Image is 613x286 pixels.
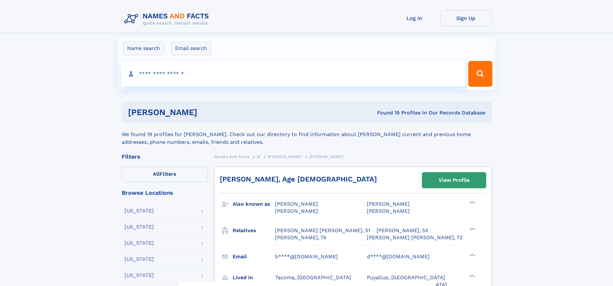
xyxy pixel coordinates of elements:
label: Filters [122,167,208,182]
div: [US_STATE] [125,241,154,246]
h3: Relatives [233,225,275,236]
span: Tacoma, [GEOGRAPHIC_DATA] [275,274,351,281]
span: [PERSON_NAME] [367,208,410,214]
button: Search Button [468,61,492,87]
span: [PERSON_NAME] [267,154,302,159]
div: [US_STATE] [125,257,154,262]
a: [PERSON_NAME], Age [DEMOGRAPHIC_DATA] [220,175,377,183]
span: [PERSON_NAME] [367,201,410,207]
span: Puyallup, [GEOGRAPHIC_DATA] [367,274,445,281]
div: [US_STATE] [125,273,154,278]
a: Sign Up [440,10,492,26]
h3: Also known as [233,199,275,210]
span: [PERSON_NAME] [275,201,318,207]
div: [US_STATE] [125,224,154,230]
span: M [257,154,260,159]
span: [PERSON_NAME] [309,154,344,159]
div: ❯ [468,201,476,205]
div: [US_STATE] [125,208,154,213]
h1: [PERSON_NAME] [128,108,287,116]
a: Names and Facts [214,153,250,161]
div: ❯ [468,274,476,278]
span: [PERSON_NAME] [275,208,318,214]
div: We found 19 profiles for [PERSON_NAME]. Check out our directory to find information about [PERSON... [122,123,492,146]
a: M [257,153,260,161]
label: Email search [171,42,211,55]
img: Logo Names and Facts [122,10,214,28]
div: Browse Locations [122,190,208,196]
a: [PERSON_NAME] [267,153,302,161]
a: [PERSON_NAME], 74 [275,234,326,241]
input: search input [121,61,466,87]
div: Found 19 Profiles In Our Records Database [287,109,485,116]
div: View Profile [439,173,469,188]
a: [PERSON_NAME] [PERSON_NAME], 72 [367,234,462,241]
a: [PERSON_NAME], 54 [376,227,428,234]
div: ❯ [468,253,476,257]
div: Filters [122,154,208,160]
h3: Lived in [233,272,275,283]
a: Log In [389,10,440,26]
span: All [153,171,160,177]
div: ❯ [468,227,476,231]
a: [PERSON_NAME] [PERSON_NAME], 51 [275,227,370,234]
a: View Profile [422,173,486,188]
h3: Email [233,251,275,262]
label: Name search [123,42,164,55]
